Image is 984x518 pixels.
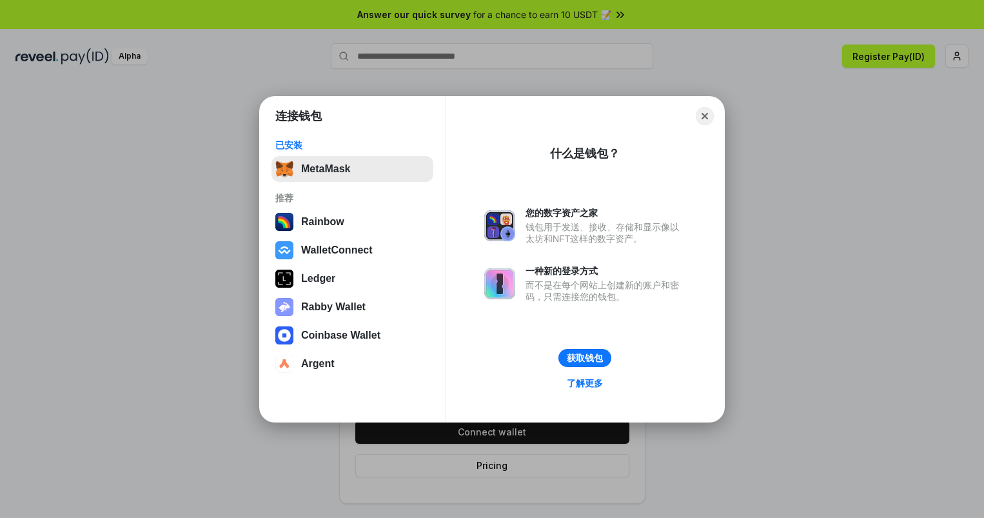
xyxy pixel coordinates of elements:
div: WalletConnect [301,244,373,256]
button: Rabby Wallet [271,294,433,320]
img: svg+xml,%3Csvg%20fill%3D%22none%22%20height%3D%2233%22%20viewBox%3D%220%200%2035%2033%22%20width%... [275,160,293,178]
div: 获取钱包 [567,352,603,364]
img: svg+xml,%3Csvg%20width%3D%2228%22%20height%3D%2228%22%20viewBox%3D%220%200%2028%2028%22%20fill%3D... [275,355,293,373]
div: 了解更多 [567,377,603,389]
div: 推荐 [275,192,429,204]
div: 一种新的登录方式 [526,265,685,277]
img: svg+xml,%3Csvg%20xmlns%3D%22http%3A%2F%2Fwww.w3.org%2F2000%2Fsvg%22%20width%3D%2228%22%20height%3... [275,270,293,288]
img: svg+xml,%3Csvg%20xmlns%3D%22http%3A%2F%2Fwww.w3.org%2F2000%2Fsvg%22%20fill%3D%22none%22%20viewBox... [484,210,515,241]
button: WalletConnect [271,237,433,263]
div: Coinbase Wallet [301,330,380,341]
div: Ledger [301,273,335,284]
img: svg+xml,%3Csvg%20xmlns%3D%22http%3A%2F%2Fwww.w3.org%2F2000%2Fsvg%22%20fill%3D%22none%22%20viewBox... [275,298,293,316]
img: svg+xml,%3Csvg%20width%3D%2228%22%20height%3D%2228%22%20viewBox%3D%220%200%2028%2028%22%20fill%3D... [275,326,293,344]
div: Rabby Wallet [301,301,366,313]
div: 已安装 [275,139,429,151]
h1: 连接钱包 [275,108,322,124]
div: Rainbow [301,216,344,228]
div: 而不是在每个网站上创建新的账户和密码，只需连接您的钱包。 [526,279,685,303]
div: 您的数字资产之家 [526,207,685,219]
div: 钱包用于发送、接收、存储和显示像以太坊和NFT这样的数字资产。 [526,221,685,244]
div: Argent [301,358,335,370]
button: Close [696,107,714,125]
button: Rainbow [271,209,433,235]
img: svg+xml,%3Csvg%20width%3D%22120%22%20height%3D%22120%22%20viewBox%3D%220%200%20120%20120%22%20fil... [275,213,293,231]
div: 什么是钱包？ [550,146,620,161]
button: 获取钱包 [558,349,611,367]
button: Coinbase Wallet [271,323,433,348]
a: 了解更多 [559,375,611,392]
button: Argent [271,351,433,377]
img: svg+xml,%3Csvg%20width%3D%2228%22%20height%3D%2228%22%20viewBox%3D%220%200%2028%2028%22%20fill%3D... [275,241,293,259]
button: MetaMask [271,156,433,182]
button: Ledger [271,266,433,292]
img: svg+xml,%3Csvg%20xmlns%3D%22http%3A%2F%2Fwww.w3.org%2F2000%2Fsvg%22%20fill%3D%22none%22%20viewBox... [484,268,515,299]
div: MetaMask [301,163,350,175]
